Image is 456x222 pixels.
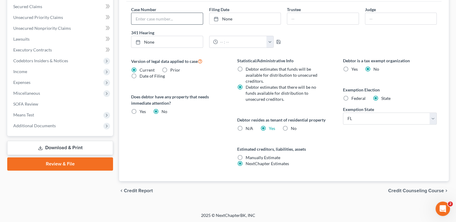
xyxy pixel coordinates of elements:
span: Yes [140,109,146,114]
input: -- : -- [218,36,267,48]
span: Expenses [13,80,30,85]
span: Unsecured Priority Claims [13,15,63,20]
a: Secured Claims [8,1,113,12]
span: State [381,96,391,101]
label: Does debtor have any property that needs immediate attention? [131,94,225,106]
span: Additional Documents [13,123,56,128]
a: Yes [269,126,275,131]
span: No [162,109,167,114]
span: Lawsuits [13,36,30,42]
input: -- [365,13,436,24]
a: Executory Contracts [8,45,113,55]
a: Unsecured Priority Claims [8,12,113,23]
span: Unsecured Nonpriority Claims [13,26,71,31]
span: Debtor estimates that funds will be available for distribution to unsecured creditors. [246,66,317,84]
span: Federal [351,96,366,101]
span: Current [140,67,155,72]
a: Lawsuits [8,34,113,45]
span: Miscellaneous [13,91,40,96]
span: Prior [170,67,180,72]
input: -- [287,13,358,24]
label: Trustee [287,6,301,13]
label: Judge [365,6,376,13]
i: chevron_right [444,188,449,193]
span: Executory Contracts [13,47,52,52]
span: Means Test [13,112,34,117]
iframe: Intercom live chat [436,202,450,216]
a: None [209,13,281,24]
label: Version of legal data applied to case [131,57,225,65]
span: NextChapter Estimates [246,161,289,166]
span: Yes [351,66,358,72]
a: Unsecured Nonpriority Claims [8,23,113,34]
span: 2 [448,202,453,206]
span: Income [13,69,27,74]
label: Estimated creditors, liabilities, assets [237,146,331,152]
a: Review & File [7,157,113,171]
span: Credit Report [124,188,153,193]
a: Download & Print [7,141,113,155]
a: None [131,36,203,48]
input: Enter case number... [131,13,203,24]
label: Filing Date [209,6,229,13]
label: Exemption Election [343,87,437,93]
label: 341 Hearing [128,29,284,36]
a: SOFA Review [8,99,113,109]
span: No [291,126,297,131]
span: Credit Counseling Course [388,188,444,193]
span: SOFA Review [13,101,38,106]
span: Secured Claims [13,4,42,9]
label: Exemption State [343,106,374,113]
label: Debtor is a tax exempt organization [343,57,437,64]
button: chevron_left Credit Report [119,188,153,193]
i: chevron_left [119,188,124,193]
span: No [373,66,379,72]
span: Debtor estimates that there will be no funds available for distribution to unsecured creditors. [246,85,316,102]
span: Codebtors Insiders & Notices [13,58,68,63]
span: Date of Filing [140,73,165,79]
label: Case Number [131,6,156,13]
label: Debtor resides as tenant of residential property [237,117,331,123]
label: Statistical/Administrative Info [237,57,331,64]
button: Credit Counseling Course chevron_right [388,188,449,193]
span: N/A [246,126,253,131]
span: Manually Estimate [246,155,280,160]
